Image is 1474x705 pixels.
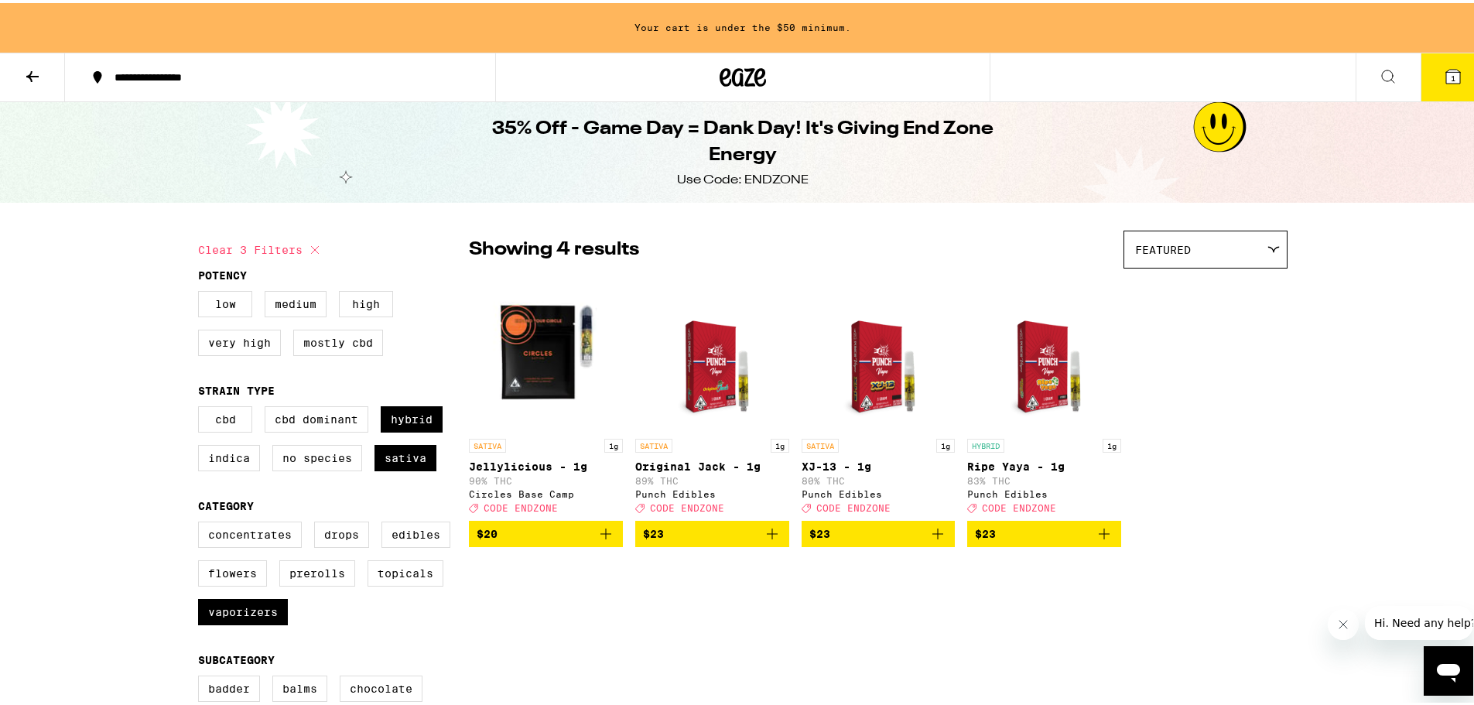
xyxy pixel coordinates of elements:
div: Circles Base Camp [469,486,623,496]
div: Use Code: ENDZONE [677,169,809,186]
img: Circles Base Camp - Jellylicious - 1g [469,273,623,428]
button: Clear 3 filters [198,228,324,266]
span: CODE ENDZONE [982,500,1056,510]
legend: Category [198,497,254,509]
legend: Subcategory [198,651,275,663]
p: HYBRID [967,436,1004,450]
span: $20 [477,525,498,537]
label: Prerolls [279,557,355,584]
p: 1g [604,436,623,450]
label: Sativa [374,442,436,468]
legend: Strain Type [198,382,275,394]
p: 1g [771,436,789,450]
p: Ripe Yaya - 1g [967,457,1121,470]
p: 90% THC [469,473,623,483]
span: CODE ENDZONE [816,500,891,510]
a: Open page for XJ-13 - 1g from Punch Edibles [802,273,956,518]
button: Add to bag [469,518,623,544]
a: Open page for Jellylicious - 1g from Circles Base Camp [469,273,623,518]
h1: 35% Off - Game Day = Dank Day! It's Giving End Zone Energy [461,113,1024,166]
p: 80% THC [802,473,956,483]
label: Badder [198,672,260,699]
label: Topicals [368,557,443,584]
p: Jellylicious - 1g [469,457,623,470]
span: CODE ENDZONE [484,500,558,510]
label: Medium [265,288,327,314]
label: No Species [272,442,362,468]
label: Mostly CBD [293,327,383,353]
span: Featured [1135,241,1191,253]
p: 1g [1103,436,1121,450]
span: $23 [975,525,996,537]
p: Original Jack - 1g [635,457,789,470]
span: Hi. Need any help? [9,11,111,23]
span: $23 [809,525,830,537]
p: SATIVA [802,436,839,450]
a: Open page for Ripe Yaya - 1g from Punch Edibles [967,273,1121,518]
img: Punch Edibles - Ripe Yaya - 1g [984,273,1104,428]
label: Hybrid [381,403,443,430]
p: 1g [936,436,955,450]
div: Punch Edibles [635,486,789,496]
p: 89% THC [635,473,789,483]
label: Low [198,288,252,314]
label: Edibles [381,518,450,545]
button: Add to bag [967,518,1121,544]
label: CBD [198,403,252,430]
iframe: Close message [1328,606,1359,637]
img: Punch Edibles - XJ-13 - 1g [818,273,938,428]
label: Flowers [198,557,267,584]
p: SATIVA [469,436,506,450]
p: Showing 4 results [469,234,639,260]
span: 1 [1451,70,1455,80]
span: CODE ENDZONE [650,500,724,510]
iframe: Button to launch messaging window [1424,643,1473,693]
label: CBD Dominant [265,403,368,430]
label: Vaporizers [198,596,288,622]
span: $23 [643,525,664,537]
label: Indica [198,442,260,468]
a: Open page for Original Jack - 1g from Punch Edibles [635,273,789,518]
p: 83% THC [967,473,1121,483]
button: Add to bag [802,518,956,544]
label: High [339,288,393,314]
label: Balms [272,672,327,699]
label: Chocolate [340,672,422,699]
label: Very High [198,327,281,353]
iframe: Message from company [1365,603,1473,637]
label: Concentrates [198,518,302,545]
label: Drops [314,518,369,545]
div: Punch Edibles [967,486,1121,496]
p: XJ-13 - 1g [802,457,956,470]
legend: Potency [198,266,247,279]
button: Add to bag [635,518,789,544]
img: Punch Edibles - Original Jack - 1g [652,273,772,428]
div: Punch Edibles [802,486,956,496]
p: SATIVA [635,436,672,450]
